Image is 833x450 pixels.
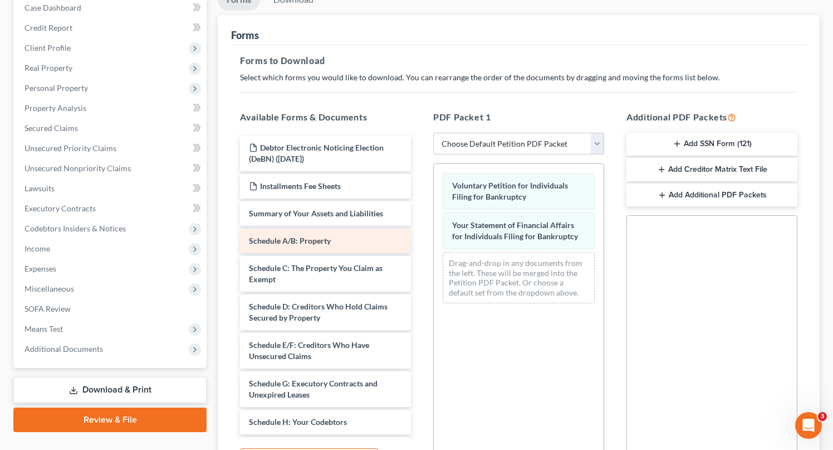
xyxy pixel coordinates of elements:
h5: Additional PDF Packets [626,110,797,124]
span: Secured Claims [24,123,78,133]
span: Schedule C: The Property You Claim as Exempt [249,263,383,284]
span: Property Analysis [24,103,86,113]
iframe: Intercom live chat [795,412,822,439]
span: Installments Fee Sheets [260,181,341,191]
div: Drag-and-drop in any documents from the left. These will be merged into the Petition PDF Packet. ... [443,252,595,303]
span: Your Statement of Financial Affairs for Individuals Filing for Bankruptcy [452,220,578,241]
a: Unsecured Nonpriority Claims [16,158,207,178]
button: Add SSN Form (121) [626,133,797,156]
span: Executory Contracts [24,204,96,213]
span: Personal Property [24,83,88,93]
span: Unsecured Priority Claims [24,143,116,153]
span: Additional Documents [24,344,103,354]
span: Schedule H: Your Codebtors [249,417,347,427]
span: Schedule E/F: Creditors Who Have Unsecured Claims [249,340,369,361]
button: Add Creditor Matrix Text File [626,158,797,181]
a: SOFA Review [16,299,207,319]
span: Income [24,244,50,253]
div: Forms [231,28,259,42]
a: Download & Print [13,377,207,403]
span: Credit Report [24,23,72,32]
span: Unsecured Nonpriority Claims [24,163,131,173]
span: Schedule G: Executory Contracts and Unexpired Leases [249,379,378,399]
span: Schedule A/B: Property [249,236,331,245]
span: Client Profile [24,43,71,52]
h5: Available Forms & Documents [240,110,411,124]
h5: PDF Packet 1 [433,110,604,124]
span: Miscellaneous [24,284,74,293]
a: Secured Claims [16,118,207,138]
span: Summary of Your Assets and Liabilities [249,209,383,218]
span: Debtor Electronic Noticing Election (DeBN) ([DATE]) [249,143,384,163]
span: Voluntary Petition for Individuals Filing for Bankruptcy [452,181,568,201]
a: Unsecured Priority Claims [16,138,207,158]
span: SOFA Review [24,304,71,313]
a: Lawsuits [16,178,207,199]
a: Executory Contracts [16,199,207,219]
span: Expenses [24,264,56,273]
h5: Forms to Download [240,54,797,67]
span: Schedule D: Creditors Who Hold Claims Secured by Property [249,302,388,322]
span: Case Dashboard [24,3,81,12]
a: Review & File [13,408,207,432]
span: Real Property [24,63,72,72]
button: Add Additional PDF Packets [626,183,797,207]
span: 3 [818,412,827,421]
a: Property Analysis [16,98,207,118]
span: Codebtors Insiders & Notices [24,224,126,233]
a: Credit Report [16,18,207,38]
span: Lawsuits [24,183,55,193]
p: Select which forms you would like to download. You can rearrange the order of the documents by dr... [240,72,797,83]
span: Means Test [24,324,63,333]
